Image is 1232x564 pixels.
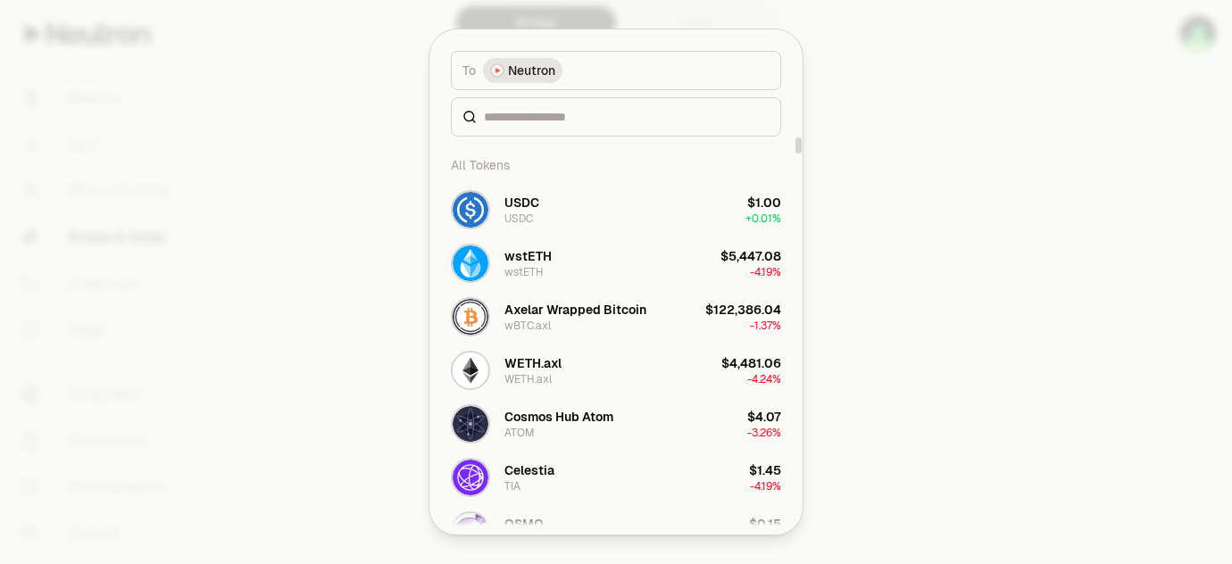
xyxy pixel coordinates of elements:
[504,354,562,372] div: WETH.axl
[504,265,544,279] div: wstETH
[750,319,781,333] span: -1.37%
[440,397,792,451] button: ATOM LogoCosmos Hub AtomATOM$4.07-3.26%
[749,533,781,547] span: -7.89%
[451,51,781,90] button: ToNeutron LogoNeutron
[504,194,539,211] div: USDC
[504,426,535,440] div: ATOM
[440,147,792,183] div: All Tokens
[504,479,520,493] div: TIA
[504,247,552,265] div: wstETH
[720,247,781,265] div: $5,447.08
[440,290,792,344] button: wBTC.axl LogoAxelar Wrapped BitcoinwBTC.axl$122,386.04-1.37%
[462,62,476,79] span: To
[504,515,544,533] div: OSMO
[745,211,781,226] span: + 0.01%
[705,301,781,319] div: $122,386.04
[508,62,555,79] span: Neutron
[453,245,488,281] img: wstETH Logo
[453,352,488,388] img: WETH.axl Logo
[504,211,533,226] div: USDC
[749,515,781,533] div: $0.15
[504,301,646,319] div: Axelar Wrapped Bitcoin
[721,354,781,372] div: $4,481.06
[749,461,781,479] div: $1.45
[504,461,554,479] div: Celestia
[453,513,488,549] img: OSMO Logo
[453,299,488,335] img: wBTC.axl Logo
[440,504,792,558] button: OSMO LogoOSMOOSMO$0.15-7.89%
[453,406,488,442] img: ATOM Logo
[747,372,781,386] span: -4.24%
[440,183,792,236] button: USDC LogoUSDCUSDC$1.00+0.01%
[453,460,488,495] img: TIA Logo
[504,408,613,426] div: Cosmos Hub Atom
[504,533,537,547] div: OSMO
[504,372,552,386] div: WETH.axl
[440,236,792,290] button: wstETH LogowstETHwstETH$5,447.08-4.19%
[504,319,551,333] div: wBTC.axl
[440,344,792,397] button: WETH.axl LogoWETH.axlWETH.axl$4,481.06-4.24%
[440,451,792,504] button: TIA LogoCelestiaTIA$1.45-4.19%
[747,408,781,426] div: $4.07
[747,426,781,440] span: -3.26%
[750,479,781,493] span: -4.19%
[747,194,781,211] div: $1.00
[453,192,488,228] img: USDC Logo
[492,65,503,76] img: Neutron Logo
[750,265,781,279] span: -4.19%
